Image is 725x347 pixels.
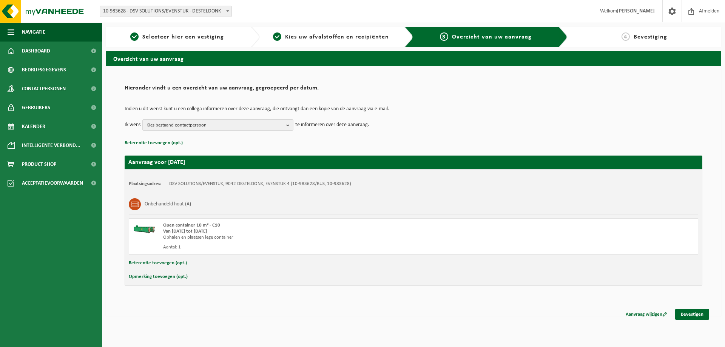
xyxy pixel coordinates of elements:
[22,60,66,79] span: Bedrijfsgegevens
[452,34,532,40] span: Overzicht van uw aanvraag
[147,120,283,131] span: Kies bestaand contactpersoon
[22,23,45,42] span: Navigatie
[295,119,369,131] p: te informeren over deze aanvraag.
[125,85,702,95] h2: Hieronder vindt u een overzicht van uw aanvraag, gegroepeerd per datum.
[285,34,389,40] span: Kies uw afvalstoffen en recipiënten
[22,174,83,193] span: Acceptatievoorwaarden
[273,32,281,41] span: 2
[169,181,351,187] td: DSV SOLUTIONS/EVENSTUK, 9042 DESTELDONK, EVENSTUK 4 (10-983628/BUS, 10-983628)
[620,309,673,320] a: Aanvraag wijzigen
[264,32,399,42] a: 2Kies uw afvalstoffen en recipiënten
[142,34,224,40] span: Selecteer hier een vestiging
[163,223,220,228] span: Open container 10 m³ - C10
[110,32,245,42] a: 1Selecteer hier een vestiging
[129,272,188,282] button: Opmerking toevoegen (opt.)
[133,222,156,234] img: HK-XC-10-GN-00.png
[145,198,191,210] h3: Onbehandeld hout (A)
[634,34,667,40] span: Bevestiging
[129,258,187,268] button: Referentie toevoegen (opt.)
[128,159,185,165] strong: Aanvraag voor [DATE]
[22,136,80,155] span: Intelligente verbond...
[125,106,702,112] p: Indien u dit wenst kunt u een collega informeren over deze aanvraag, die ontvangt dan een kopie v...
[163,234,444,241] div: Ophalen en plaatsen lege container
[142,119,293,131] button: Kies bestaand contactpersoon
[100,6,231,17] span: 10-983628 - DSV SOLUTIONS/EVENSTUK - DESTELDONK
[125,138,183,148] button: Referentie toevoegen (opt.)
[125,119,140,131] p: Ik wens
[675,309,709,320] a: Bevestigen
[440,32,448,41] span: 3
[22,155,56,174] span: Product Shop
[22,117,45,136] span: Kalender
[22,98,50,117] span: Gebruikers
[622,32,630,41] span: 4
[129,181,162,186] strong: Plaatsingsadres:
[617,8,655,14] strong: [PERSON_NAME]
[22,42,50,60] span: Dashboard
[22,79,66,98] span: Contactpersonen
[130,32,139,41] span: 1
[106,51,721,66] h2: Overzicht van uw aanvraag
[163,244,444,250] div: Aantal: 1
[163,229,207,234] strong: Van [DATE] tot [DATE]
